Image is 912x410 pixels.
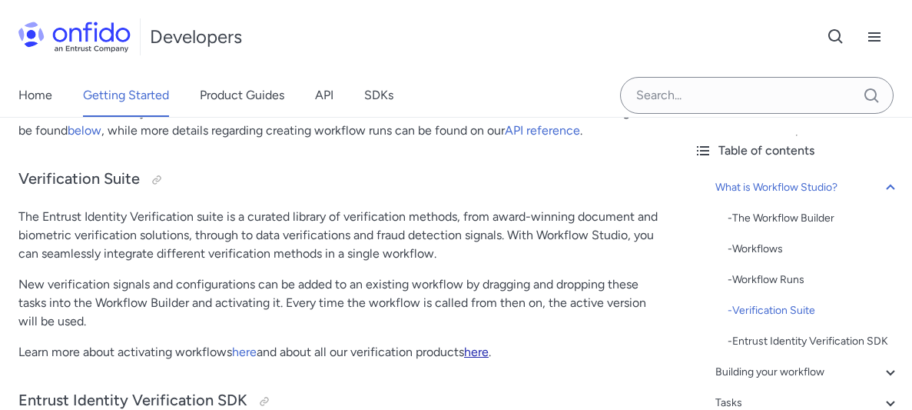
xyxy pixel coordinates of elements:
div: - Verification Suite [728,302,900,320]
p: Learn more about activating workflows and about all our verification products . [18,343,663,362]
a: Getting Started [83,74,169,117]
img: Onfido Logo [18,22,131,52]
a: -Entrust Identity Verification SDK [728,332,900,351]
p: New verification signals and configurations can be added to an existing workflow by dragging and ... [18,275,663,331]
svg: Open search button [827,28,845,46]
a: -Workflows [728,240,900,258]
p: The Entrust Identity Verification suite is a curated library of verification methods, from award-... [18,208,663,263]
a: -The Workflow Builder [728,209,900,228]
a: API [315,74,333,117]
a: -Verification Suite [728,302,900,320]
input: Onfido search input field [620,77,894,114]
a: -Workflow Runs [728,271,900,289]
a: SDKs [364,74,393,117]
a: below [68,123,101,138]
p: Workflow runs can only be executed on valid, activated workflows. More information about workflow... [18,103,663,140]
a: API reference [505,123,580,138]
a: here [232,345,257,359]
div: - Workflows [728,240,900,258]
button: Open navigation menu button [855,18,894,56]
h1: Developers [150,25,242,49]
a: Home [18,74,52,117]
div: Table of contents [694,142,900,160]
a: What is Workflow Studio? [715,178,900,197]
a: Product Guides [200,74,284,117]
a: here [464,345,489,359]
a: Building your workflow [715,363,900,382]
div: - Entrust Identity Verification SDK [728,332,900,351]
div: - Workflow Runs [728,271,900,289]
button: Open search button [817,18,855,56]
h3: Verification Suite [18,168,663,192]
div: - The Workflow Builder [728,209,900,228]
svg: Open navigation menu button [865,28,884,46]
